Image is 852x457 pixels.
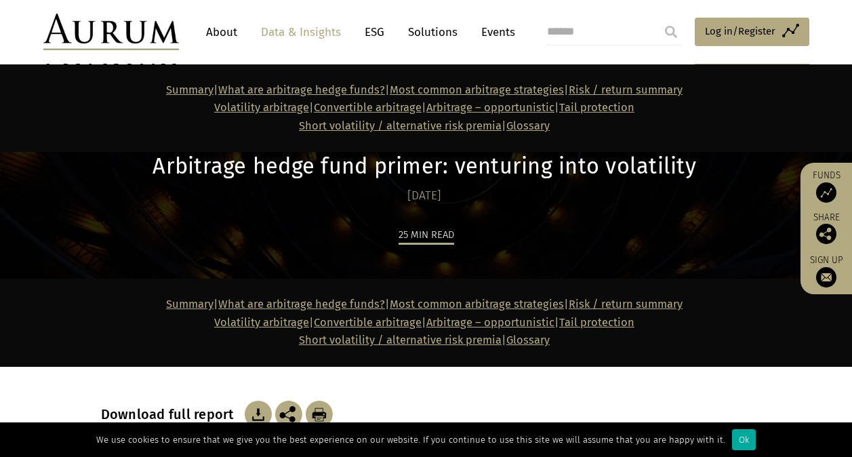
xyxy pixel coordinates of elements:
[807,254,845,287] a: Sign up
[816,224,836,244] img: Share this post
[390,298,564,311] a: Most common arbitrage strategies
[254,20,348,45] a: Data & Insights
[314,101,422,114] a: Convertible arbitrage
[214,316,559,329] strong: | | |
[166,83,569,96] strong: | | |
[569,83,683,96] a: Risk / return summary
[166,298,569,311] strong: | | |
[214,316,309,329] a: Volatility arbitrage
[101,186,748,205] div: [DATE]
[390,83,564,96] a: Most common arbitrage strategies
[569,298,683,311] a: Risk / return summary
[732,429,756,450] div: Ok
[426,101,554,114] a: Arbitrage – opportunistic
[657,18,685,45] input: Submit
[816,267,836,287] img: Sign up to our newsletter
[426,316,554,329] a: Arbitrage – opportunistic
[101,406,241,422] h3: Download full report
[705,23,775,39] span: Log in/Register
[218,83,385,96] a: What are arbitrage hedge funds?
[306,401,333,428] img: Download Article
[816,182,836,203] img: Access Funds
[214,101,309,114] a: Volatility arbitrage
[218,298,385,311] a: What are arbitrage hedge funds?
[807,170,845,203] a: Funds
[506,119,550,132] a: Glossary
[214,101,559,114] strong: | | |
[399,226,454,245] div: 25 min read
[358,20,391,45] a: ESG
[506,334,550,346] a: Glossary
[807,213,845,244] div: Share
[299,334,502,346] a: Short volatility / alternative risk premia
[166,83,214,96] a: Summary
[559,316,634,329] a: Tail protection
[299,119,502,132] a: Short volatility / alternative risk premia
[299,119,550,132] span: |
[474,20,515,45] a: Events
[275,401,302,428] img: Share this post
[199,20,244,45] a: About
[314,316,422,329] a: Convertible arbitrage
[299,334,550,346] span: |
[101,153,748,180] h1: Arbitrage hedge fund primer: venturing into volatility
[695,18,809,46] a: Log in/Register
[43,14,179,50] img: Aurum
[166,298,214,311] a: Summary
[559,101,634,114] a: Tail protection
[401,20,464,45] a: Solutions
[245,401,272,428] img: Download Article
